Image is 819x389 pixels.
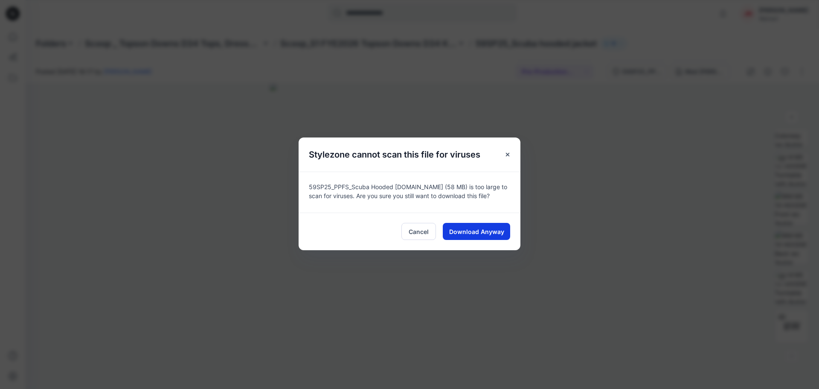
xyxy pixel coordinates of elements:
div: 59SP25_PPFS_Scuba Hooded [DOMAIN_NAME] (58 MB) is too large to scan for viruses. Are you sure you... [299,172,520,213]
button: Download Anyway [443,223,510,240]
span: Cancel [409,227,429,236]
button: Close [500,147,515,162]
h5: Stylezone cannot scan this file for viruses [299,137,491,172]
button: Cancel [401,223,436,240]
span: Download Anyway [449,227,504,236]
